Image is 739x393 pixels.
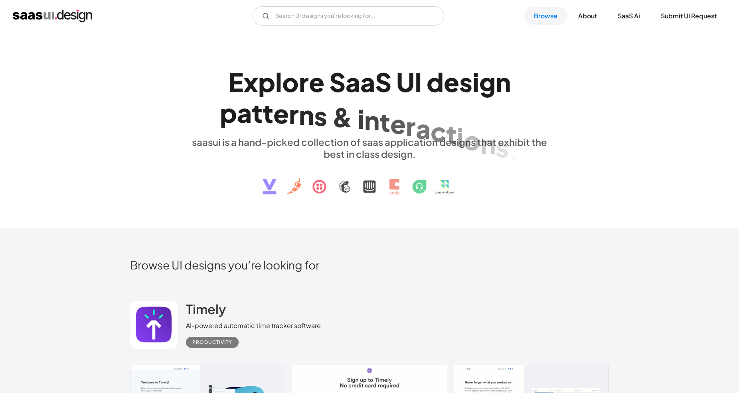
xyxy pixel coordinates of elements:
div: a [416,113,431,144]
div: o [464,125,480,155]
div: S [329,67,346,97]
a: Browse [524,7,567,25]
div: & [332,102,353,132]
div: s [314,100,327,131]
div: s [459,67,472,97]
div: n [299,99,314,130]
a: About [569,7,607,25]
div: t [263,98,273,128]
div: t [379,106,390,137]
a: Submit UI Request [651,7,726,25]
div: s [496,132,509,163]
div: I [415,67,422,97]
div: a [346,67,360,97]
div: e [390,108,406,139]
div: n [496,67,511,97]
div: i [457,122,464,152]
div: i [472,67,479,97]
div: r [406,111,416,141]
div: e [444,67,459,97]
div: p [220,97,237,128]
div: g [479,67,496,97]
div: E [228,67,243,97]
div: saasui is a hand-picked collection of saas application designs that exhibit the best in class des... [186,136,553,160]
div: e [309,67,324,97]
div: o [282,67,299,97]
div: i [358,103,364,134]
a: Timely [186,301,226,321]
div: a [237,97,252,128]
form: Email Form [253,6,444,26]
div: r [299,67,309,97]
div: AI-powered automatic time tracker software [186,321,321,330]
div: Productivity [192,338,232,347]
div: r [289,98,299,129]
a: SaaS Ai [608,7,650,25]
div: l [275,67,282,97]
div: c [431,116,446,147]
div: p [258,67,275,97]
div: a [360,67,375,97]
h2: Browse UI designs you’re looking for [130,258,609,272]
div: . [509,136,519,166]
div: t [252,97,263,128]
div: n [480,128,496,159]
div: x [243,67,258,97]
h1: Explore SaaS UI design patterns & interactions. [186,67,553,128]
a: home [13,10,92,22]
div: U [396,67,415,97]
img: text, icon, saas logo [249,160,490,201]
div: S [375,67,391,97]
h2: Timely [186,301,226,317]
div: n [364,105,379,136]
div: e [273,98,289,129]
div: d [427,67,444,97]
input: Search UI designs you're looking for... [253,6,444,26]
div: t [446,119,457,149]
